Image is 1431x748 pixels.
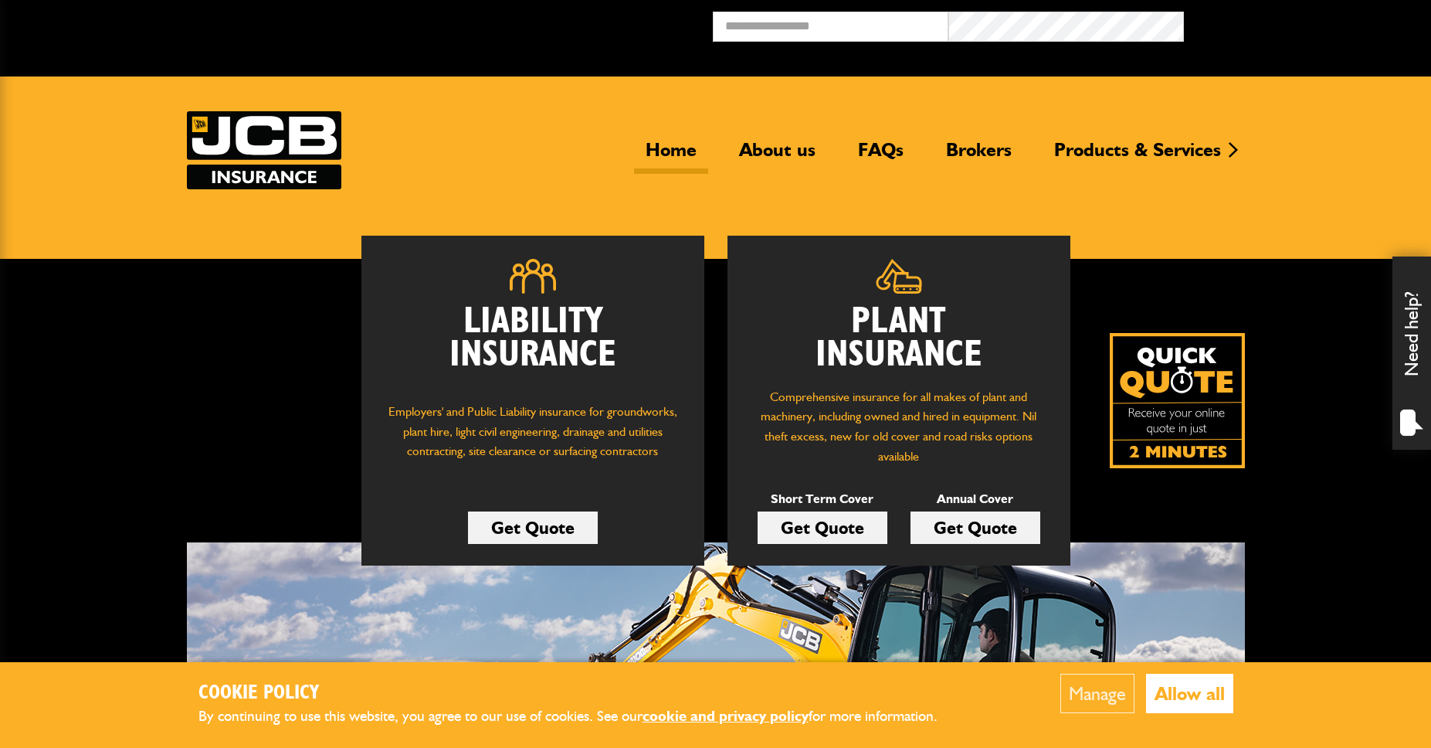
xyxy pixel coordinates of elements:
a: About us [727,138,827,174]
img: JCB Insurance Services logo [187,111,341,189]
img: Quick Quote [1110,333,1245,468]
a: Home [634,138,708,174]
h2: Liability Insurance [385,305,681,387]
button: Broker Login [1184,12,1419,36]
button: Manage [1060,674,1134,713]
div: Need help? [1392,257,1431,450]
button: Allow all [1146,674,1233,713]
p: Comprehensive insurance for all makes of plant and machinery, including owned and hired in equipm... [751,387,1047,466]
h2: Cookie Policy [198,682,963,705]
p: Employers' and Public Liability insurance for groundworks, plant hire, light civil engineering, d... [385,402,681,476]
a: FAQs [846,138,915,174]
p: Annual Cover [910,489,1040,509]
a: Brokers [934,138,1023,174]
a: Products & Services [1043,138,1233,174]
a: cookie and privacy policy [643,707,809,725]
a: Get your insurance quote isn just 2-minutes [1110,333,1245,468]
a: Get Quote [910,512,1040,544]
a: Get Quote [468,512,598,544]
a: JCB Insurance Services [187,111,341,189]
h2: Plant Insurance [751,305,1047,372]
p: By continuing to use this website, you agree to our use of cookies. See our for more information. [198,705,963,729]
a: Get Quote [758,512,887,544]
p: Short Term Cover [758,489,887,509]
